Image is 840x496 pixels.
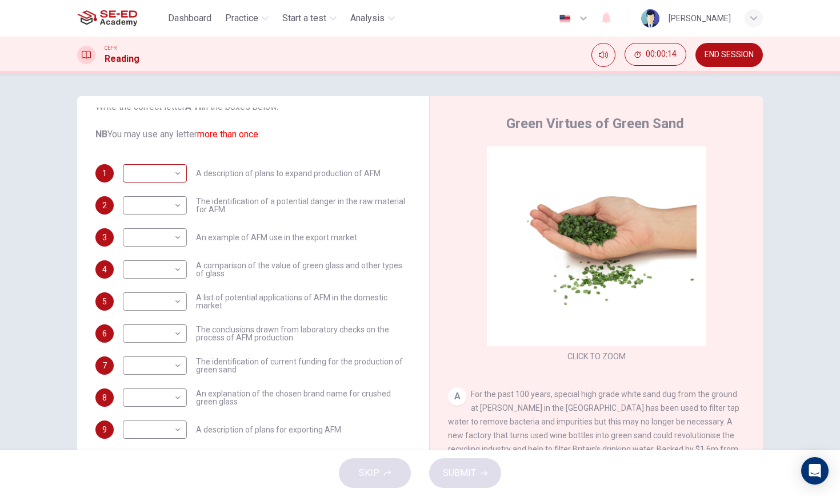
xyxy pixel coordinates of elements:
[196,326,411,342] span: The conclusions drawn from laboratory checks on the process of AFM production
[346,8,399,29] button: Analysis
[282,11,326,25] span: Start a test
[625,43,686,67] div: Hide
[168,11,211,25] span: Dashboard
[196,169,381,177] span: A description of plans to expand production of AFM
[641,9,659,27] img: Profile picture
[102,426,107,434] span: 9
[221,8,273,29] button: Practice
[278,8,341,29] button: Start a test
[105,52,139,66] h1: Reading
[801,457,829,485] div: Open Intercom Messenger
[95,129,107,140] b: NB
[225,11,258,25] span: Practice
[196,358,411,374] span: The identification of current funding for the production of green sand
[102,233,107,241] span: 3
[102,330,107,338] span: 6
[695,43,763,67] button: END SESSION
[506,114,684,133] h4: Green Virtues of Green Sand
[163,8,216,29] button: Dashboard
[646,50,677,59] span: 00:00:14
[196,261,411,277] span: A comparison of the value of green glass and other types of glass
[77,7,137,30] img: SE-ED Academy logo
[196,390,411,406] span: An explanation of the chosen brand name for crushed green glass
[625,43,686,66] button: 00:00:14
[102,169,107,177] span: 1
[448,387,466,406] div: A
[350,11,385,25] span: Analysis
[77,7,163,30] a: SE-ED Academy logo
[197,129,258,140] font: more than once
[669,11,731,25] div: [PERSON_NAME]
[102,362,107,370] span: 7
[558,14,572,23] img: en
[196,426,341,434] span: A description of plans for exporting AFM
[705,50,754,59] span: END SESSION
[102,394,107,402] span: 8
[196,293,411,309] span: A list of potential applications of AFM in the domestic market
[105,44,117,52] span: CEFR
[102,297,107,305] span: 5
[102,201,107,209] span: 2
[196,197,411,213] span: The identification of a potential danger in the raw material for AFM
[102,265,107,273] span: 4
[591,43,615,67] div: Mute
[196,233,357,241] span: An example of AFM use in the export market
